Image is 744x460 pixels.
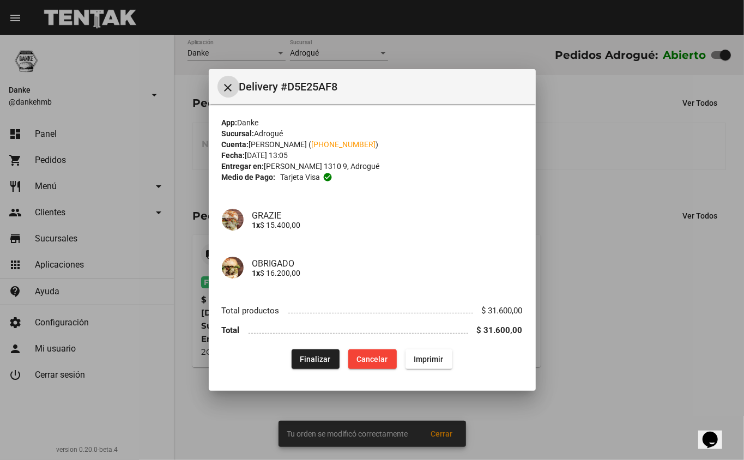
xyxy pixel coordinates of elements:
[222,118,238,127] strong: App:
[252,210,523,221] h4: GRAZIE
[357,355,388,364] span: Cancelar
[222,81,235,94] mat-icon: Cerrar
[252,258,523,269] h4: OBRIGADO
[292,349,340,369] button: Finalizar
[222,320,523,341] li: Total $ 31.600,00
[222,300,523,320] li: Total productos $ 31.600,00
[252,269,523,277] p: $ 16.200,00
[406,349,452,369] button: Imprimir
[222,150,523,161] div: [DATE] 13:05
[348,349,397,369] button: Cancelar
[222,209,244,231] img: 38231b67-3d95-44ab-94d1-b5e6824bbf5e.png
[252,221,523,229] p: $ 15.400,00
[698,416,733,449] iframe: chat widget
[414,355,444,364] span: Imprimir
[222,151,245,160] strong: Fecha:
[312,140,376,149] a: [PHONE_NUMBER]
[217,76,239,98] button: Cerrar
[222,161,523,172] div: [PERSON_NAME] 1310 9, Adrogué
[222,140,249,149] strong: Cuenta:
[222,257,244,279] img: 8cbb25fc-9da9-49be-b43f-6597d24bf9c4.png
[222,129,255,138] strong: Sucursal:
[300,355,331,364] span: Finalizar
[252,221,261,229] b: 1x
[222,139,523,150] div: [PERSON_NAME] ( )
[280,172,320,183] span: Tarjeta visa
[252,269,261,277] b: 1x
[222,128,523,139] div: Adrogué
[222,162,264,171] strong: Entregar en:
[323,172,332,182] mat-icon: check_circle
[222,172,276,183] strong: Medio de Pago:
[222,117,523,128] div: Danke
[239,78,527,95] span: Delivery #D5E25AF8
